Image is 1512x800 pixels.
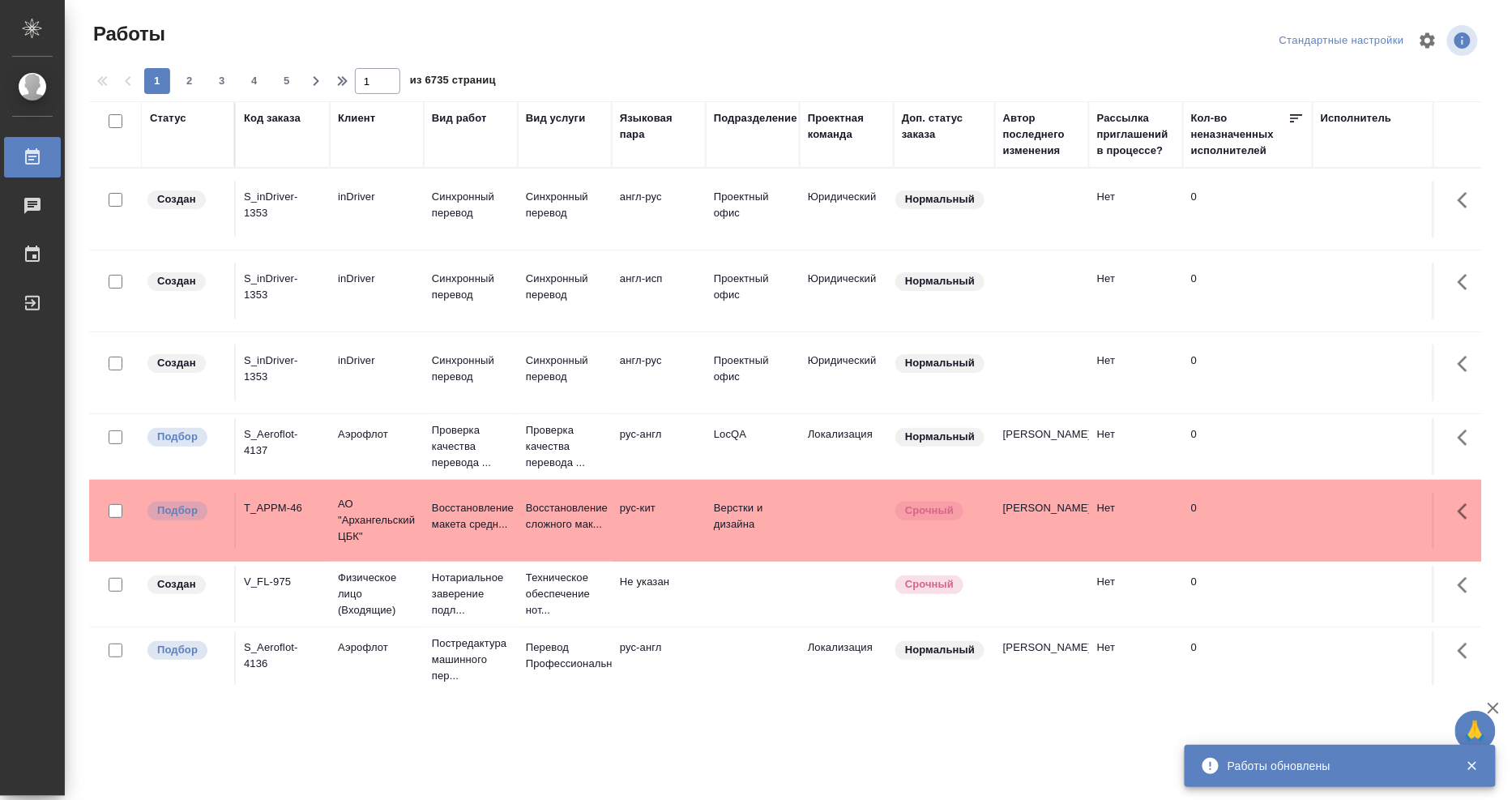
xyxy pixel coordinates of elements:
[995,418,1089,475] td: [PERSON_NAME]
[146,500,226,522] div: Можно подбирать исполнителей
[808,110,886,143] div: Проектная команда
[714,110,797,126] div: Подразделение
[1448,418,1487,457] button: Здесь прячутся важные кнопки
[1097,110,1175,159] div: Рассылка приглашений в процессе?
[244,574,322,590] div: V_FL-975
[905,273,975,289] p: Нормальный
[905,429,975,445] p: Нормальный
[905,642,975,658] p: Нормальный
[902,110,987,143] div: Доп. статус заказа
[612,492,706,549] td: рус-кит
[800,631,894,688] td: Локализация
[244,640,322,672] div: S_Aeroflot-4136
[1448,344,1487,383] button: Здесь прячутся важные кнопки
[209,68,235,94] button: 3
[1089,566,1183,622] td: Нет
[338,271,416,287] p: inDriver
[905,191,975,207] p: Нормальный
[1003,110,1081,159] div: Автор последнего изменения
[1089,263,1183,319] td: Нет
[209,73,235,89] span: 3
[432,189,510,221] p: Синхронный перевод
[612,344,706,401] td: англ-рус
[432,353,510,385] p: Синхронный перевод
[338,570,416,618] p: Физическое лицо (Входящие)
[1183,263,1313,319] td: 0
[157,429,198,445] p: Подбор
[1447,25,1481,56] span: Посмотреть информацию
[1089,181,1183,237] td: Нет
[800,181,894,237] td: Юридический
[338,353,416,369] p: inDriver
[1448,631,1487,670] button: Здесь прячутся важные кнопки
[177,73,203,89] span: 2
[526,640,604,672] p: Перевод Профессиональный
[1183,492,1313,549] td: 0
[410,71,496,94] span: из 6735 страниц
[1089,492,1183,549] td: Нет
[800,344,894,401] td: Юридический
[432,635,510,684] p: Постредактура машинного пер...
[706,418,800,475] td: LocQA
[800,263,894,319] td: Юридический
[526,500,604,533] p: Восстановление сложного мак...
[526,271,604,303] p: Синхронный перевод
[1448,566,1487,605] button: Здесь прячутся важные кнопки
[1089,418,1183,475] td: Нет
[338,110,375,126] div: Клиент
[157,273,196,289] p: Создан
[146,574,226,596] div: Заказ еще не согласован с клиентом, искать исполнителей рано
[146,271,226,293] div: Заказ еще не согласован с клиентом, искать исполнителей рано
[1448,181,1487,220] button: Здесь прячутся важные кнопки
[526,110,586,126] div: Вид услуги
[146,189,226,211] div: Заказ еще не согласован с клиентом, искать исполнителей рано
[905,576,954,593] p: Срочный
[1183,631,1313,688] td: 0
[612,631,706,688] td: рус-англ
[995,492,1089,549] td: [PERSON_NAME]
[432,500,510,533] p: Восстановление макета средн...
[146,640,226,661] div: Можно подбирать исполнителей
[1448,492,1487,531] button: Здесь прячутся важные кнопки
[1089,344,1183,401] td: Нет
[612,263,706,319] td: англ-исп
[432,422,510,471] p: Проверка качества перевода ...
[995,631,1089,688] td: [PERSON_NAME]
[1275,28,1408,53] div: split button
[526,570,604,618] p: Техническое обеспечение нот...
[146,353,226,374] div: Заказ еще не согласован с клиентом, искать исполнителей рано
[800,418,894,475] td: Локализация
[526,189,604,221] p: Синхронный перевод
[706,263,800,319] td: Проектный офис
[157,355,196,371] p: Создан
[1228,758,1442,774] div: Работы обновлены
[432,110,487,126] div: Вид работ
[432,570,510,618] p: Нотариальное заверение подл...
[338,189,416,205] p: inDriver
[905,355,975,371] p: Нормальный
[612,418,706,475] td: рус-англ
[274,73,300,89] span: 5
[244,189,322,221] div: S_inDriver-1353
[1191,110,1288,159] div: Кол-во неназначенных исполнителей
[1321,110,1392,126] div: Исполнитель
[1455,759,1489,773] button: Закрыть
[612,566,706,622] td: Не указан
[612,181,706,237] td: англ-рус
[244,500,322,516] div: T_APPM-46
[89,21,165,47] span: Работы
[157,191,196,207] p: Создан
[157,642,198,658] p: Подбор
[706,344,800,401] td: Проектный офис
[157,576,196,593] p: Создан
[905,503,954,519] p: Срочный
[1089,631,1183,688] td: Нет
[620,110,698,143] div: Языковая пара
[241,68,267,94] button: 4
[1183,566,1313,622] td: 0
[150,110,186,126] div: Статус
[241,73,267,89] span: 4
[706,181,800,237] td: Проектный офис
[177,68,203,94] button: 2
[157,503,198,519] p: Подбор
